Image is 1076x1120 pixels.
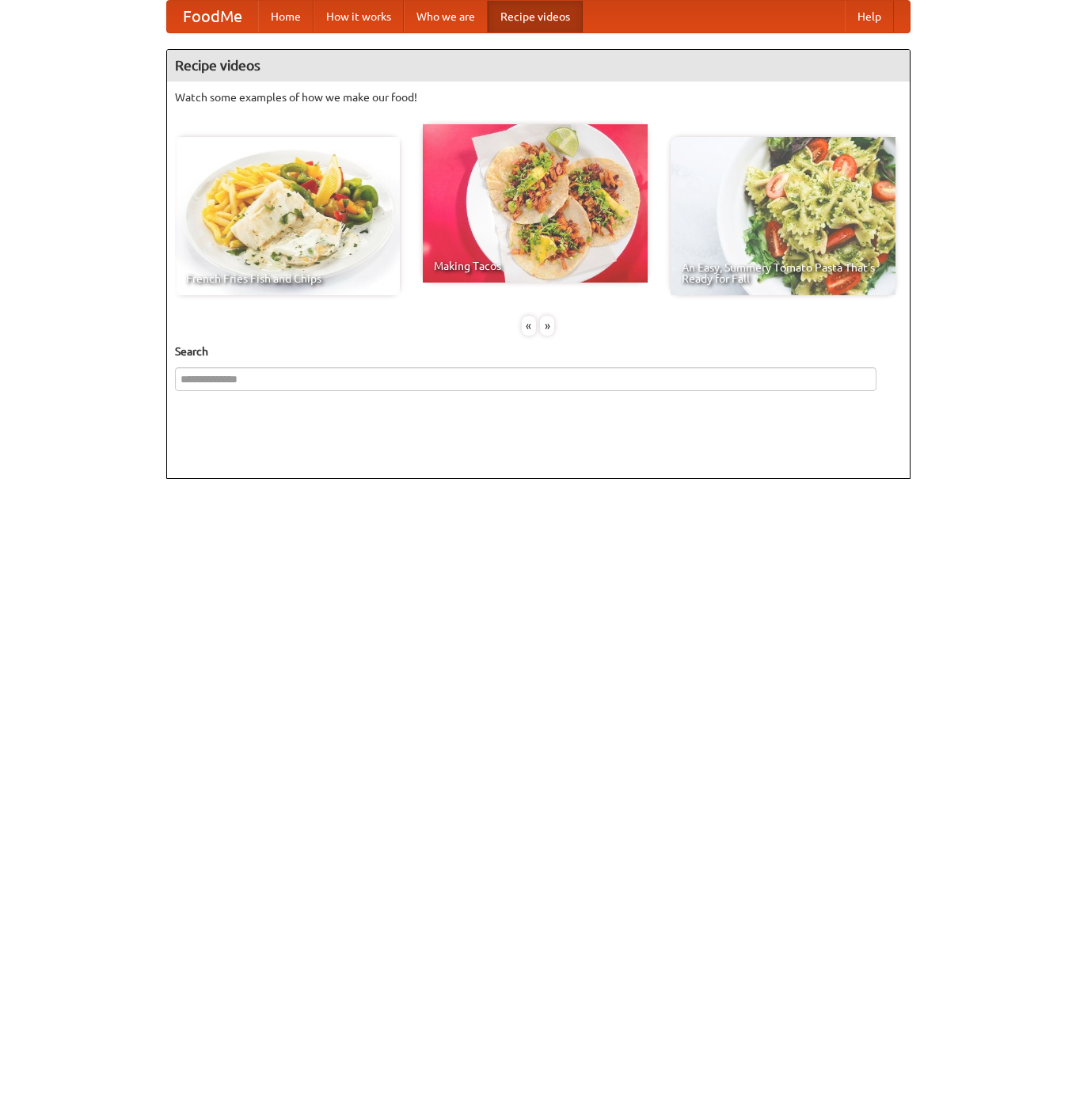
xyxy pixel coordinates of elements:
[540,316,554,336] div: »
[488,1,583,32] a: Recipe videos
[167,50,910,82] h4: Recipe videos
[522,316,536,336] div: «
[682,262,884,284] span: An Easy, Summery Tomato Pasta That's Ready for Fall
[167,1,258,32] a: FoodMe
[258,1,314,32] a: Home
[175,137,400,295] a: French Fries Fish and Chips
[175,344,902,359] h5: Search
[434,260,637,271] span: Making Tacos
[186,273,389,284] span: French Fries Fish and Chips
[404,1,488,32] a: Who we are
[423,124,648,283] a: Making Tacos
[175,89,902,105] p: Watch some examples of how we make our food!
[845,1,894,32] a: Help
[671,137,895,295] a: An Easy, Summery Tomato Pasta That's Ready for Fall
[314,1,404,32] a: How it works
